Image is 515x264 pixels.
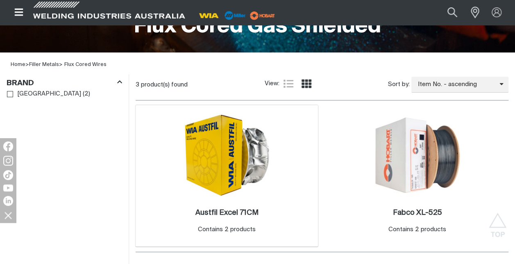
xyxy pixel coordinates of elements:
[374,111,461,199] img: Fabco XL-525
[7,89,81,100] a: [GEOGRAPHIC_DATA]
[134,14,381,40] h1: Flux Cored Gas Shielded
[393,208,442,218] a: Fabco XL-525
[393,209,442,216] h2: Fabco XL-525
[25,62,29,67] span: >
[141,82,188,88] span: product(s) found
[64,62,107,67] a: Flux Cored Wires
[3,196,13,206] img: LinkedIn
[29,62,63,67] span: >
[198,225,256,234] div: Contains 2 products
[428,3,466,22] input: Product name or item number...
[3,170,13,180] img: TikTok
[29,62,59,67] a: Filler Metals
[247,12,277,18] a: miller
[3,141,13,151] img: Facebook
[3,184,13,191] img: YouTube
[388,225,446,234] div: Contains 2 products
[136,81,264,89] div: 3
[438,3,466,22] button: Search products
[388,80,409,89] span: Sort by:
[247,9,277,22] img: miller
[411,80,499,89] span: Item No. - ascending
[7,89,122,100] ul: Brand
[488,213,507,231] button: Scroll to top
[3,156,13,166] img: Instagram
[265,79,279,89] span: View:
[284,79,293,89] a: List view
[7,79,34,88] h3: Brand
[7,77,122,88] div: Brand
[183,113,271,197] img: Austfil Excel 71CM
[1,208,15,222] img: hide socials
[195,208,259,218] a: Austfil Excel 71CM
[11,62,25,67] a: Home
[195,209,259,216] h2: Austfil Excel 71CM
[136,74,508,95] section: Product list controls
[7,74,122,100] aside: Filters
[83,89,90,99] span: ( 2 )
[17,89,81,99] span: [GEOGRAPHIC_DATA]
